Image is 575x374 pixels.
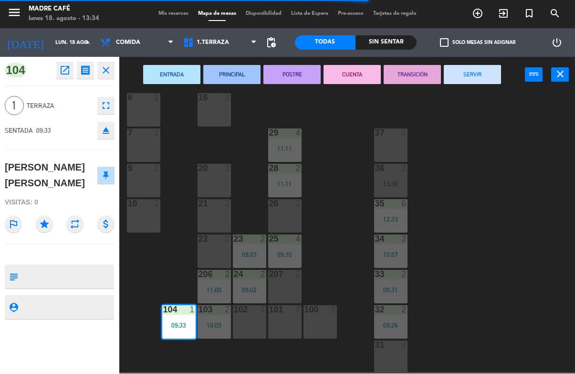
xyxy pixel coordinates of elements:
div: 5 [401,129,407,138]
i: exit_to_app [498,8,509,20]
button: CUENTA [324,65,381,85]
span: 1 [5,96,24,116]
div: 20 [199,164,199,173]
div: 2 [295,200,301,208]
div: 2 [260,235,266,244]
label: Solo mesas sin asignar [440,39,515,47]
div: 2 [401,306,407,314]
div: Sin sentar [355,36,417,50]
div: 31 [375,341,376,350]
button: eject [97,122,115,139]
button: TRANSICIÓN [384,65,441,85]
div: 11:11 [268,146,302,152]
button: POSTRE [263,65,321,85]
div: 09:31 [374,287,408,294]
span: RESERVAR MESA [465,6,491,22]
div: 09:03 [233,252,266,258]
div: 22 [199,235,199,244]
div: 2 [154,94,160,102]
div: 104 [163,306,164,314]
div: Madre Café [29,5,99,14]
button: power_input [525,68,543,82]
i: arrow_drop_down [82,37,93,49]
span: BUSCAR [542,6,568,22]
i: menu [7,6,21,20]
div: 09:02 [233,287,266,294]
span: 104 [5,64,26,78]
div: 2 [225,164,230,173]
div: 33 [375,270,376,279]
button: close [97,62,115,79]
div: 4 [295,129,301,138]
button: open_in_new [56,62,73,79]
div: 2 [295,164,301,173]
span: SENTADA [5,127,33,135]
i: repeat [66,216,84,233]
div: 2 [295,270,301,279]
div: 1 [189,306,195,314]
div: 35 [375,200,376,208]
div: Visitas: 0 [5,194,115,211]
span: Mapa de mesas [193,11,241,17]
span: 09:33 [36,127,51,135]
div: 32 [375,306,376,314]
button: close [551,68,569,82]
div: 36 [375,164,376,173]
i: receipt [80,65,91,76]
div: 2 [225,306,230,314]
i: add_circle_outline [472,8,483,20]
div: 2 [260,306,266,314]
i: close [100,65,112,76]
div: 25 [269,235,270,244]
div: 2 [154,164,160,173]
i: close [554,69,566,80]
i: turned_in_not [523,8,535,20]
div: 34 [375,235,376,244]
button: PRINCIPAL [203,65,261,85]
span: 1.Terraza [197,40,229,46]
div: 2 [225,94,230,102]
div: 2 [295,306,301,314]
span: Lista de Espera [286,11,333,17]
i: person_pin [8,302,19,313]
div: 10:03 [198,322,231,329]
div: 12:33 [374,216,408,223]
div: 29 [269,129,270,138]
div: 13:30 [374,181,408,188]
div: 09:26 [374,322,408,329]
div: 207 [269,270,270,279]
div: 4 [295,235,301,244]
span: Reserva especial [516,6,542,22]
div: 206 [199,270,199,279]
div: 10:57 [374,252,408,258]
span: pending_actions [265,37,277,49]
span: check_box_outline_blank [440,39,449,47]
div: 101 [269,306,270,314]
i: eject [100,125,112,137]
button: fullscreen [97,97,115,115]
div: 26 [269,200,270,208]
div: 2 [154,129,160,138]
span: Mis reservas [154,11,193,17]
div: 11:00 [198,287,231,294]
span: Disponibilidad [241,11,286,17]
button: receipt [77,62,94,79]
i: outlined_flag [5,216,22,233]
span: Comida [116,40,140,46]
div: 28 [269,164,270,173]
div: 2 [260,270,266,279]
div: 2 [401,270,407,279]
div: 100 [304,306,305,314]
button: menu [7,6,21,23]
div: 2 [225,270,230,279]
button: SERVIR [444,65,501,85]
div: 11:11 [268,181,302,188]
i: subject [8,272,19,282]
div: 2 [401,235,407,244]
